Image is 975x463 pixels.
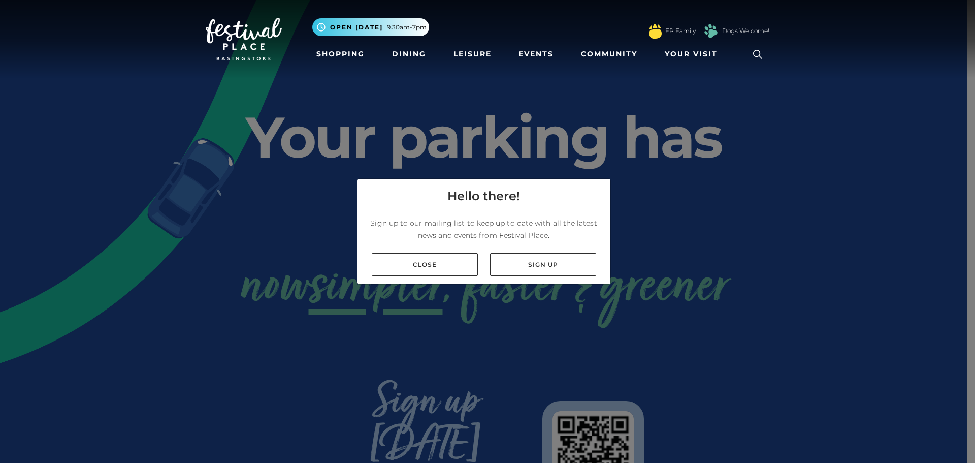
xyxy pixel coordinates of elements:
a: Dining [388,45,430,64]
a: Sign up [490,253,596,276]
a: Events [514,45,558,64]
a: Community [577,45,641,64]
h4: Hello there! [447,187,520,205]
span: Open [DATE] [330,23,383,32]
span: 9.30am-7pm [387,23,427,32]
span: Your Visit [665,49,718,59]
img: Festival Place Logo [206,18,282,60]
a: Shopping [312,45,369,64]
button: Open [DATE] 9.30am-7pm [312,18,429,36]
a: Leisure [449,45,496,64]
a: Close [372,253,478,276]
a: Your Visit [661,45,727,64]
p: Sign up to our mailing list to keep up to date with all the latest news and events from Festival ... [366,217,602,241]
a: Dogs Welcome! [722,26,769,36]
a: FP Family [665,26,696,36]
